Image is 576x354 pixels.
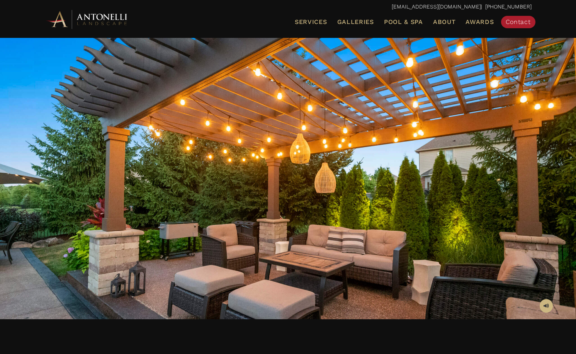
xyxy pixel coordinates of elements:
[392,3,481,10] a: [EMAIL_ADDRESS][DOMAIN_NAME]
[45,9,130,30] img: Antonelli Horizontal Logo
[501,16,535,28] a: Contact
[292,17,330,27] a: Services
[381,17,426,27] a: Pool & Spa
[466,18,494,26] span: Awards
[45,2,532,12] p: | [PHONE_NUMBER]
[430,17,459,27] a: About
[295,19,327,25] span: Services
[334,17,377,27] a: Galleries
[462,17,497,27] a: Awards
[433,19,456,25] span: About
[337,18,374,26] span: Galleries
[384,18,423,26] span: Pool & Spa
[506,18,531,26] span: Contact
